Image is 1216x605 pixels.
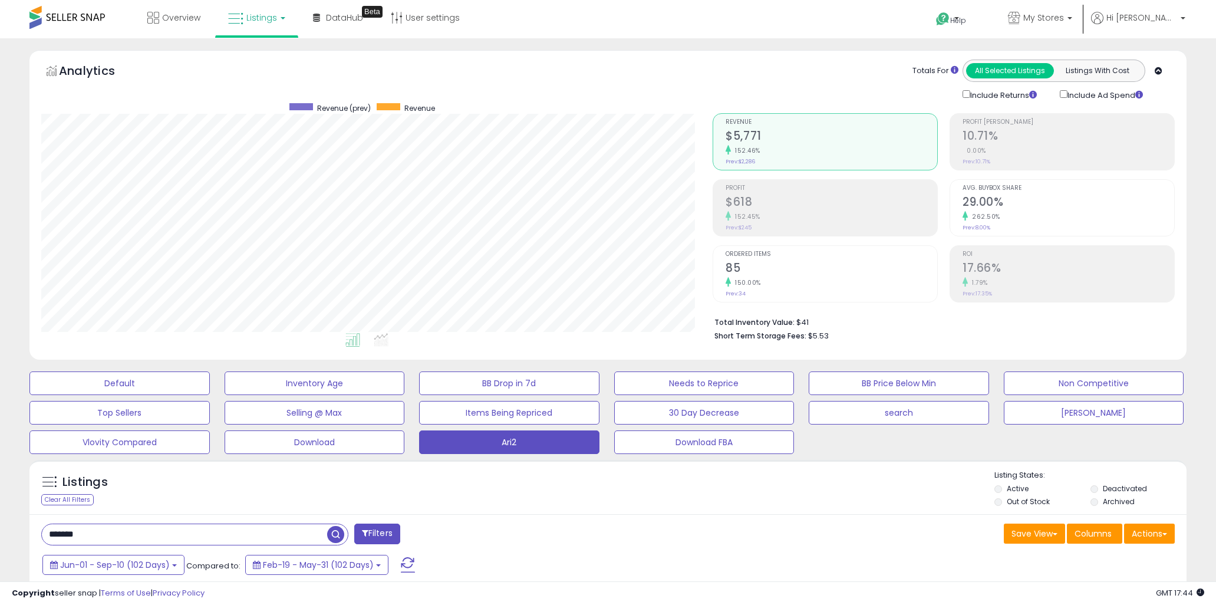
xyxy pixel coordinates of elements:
[614,401,795,425] button: 30 Day Decrease
[994,470,1187,481] p: Listing States:
[225,430,405,454] button: Download
[1106,12,1177,24] span: Hi [PERSON_NAME]
[726,261,937,277] h2: 85
[29,371,210,395] button: Default
[419,430,599,454] button: Ari2
[731,212,760,221] small: 152.45%
[225,371,405,395] button: Inventory Age
[726,119,937,126] span: Revenue
[927,3,989,38] a: Help
[714,314,1166,328] li: $41
[41,494,94,505] div: Clear All Filters
[726,129,937,145] h2: $5,771
[62,474,108,491] h5: Listings
[968,212,1000,221] small: 262.50%
[12,587,55,599] strong: Copyright
[1075,528,1112,540] span: Columns
[726,290,746,297] small: Prev: 34
[1103,497,1135,507] label: Archived
[1156,587,1204,599] span: 2025-09-12 17:44 GMT
[726,185,937,192] span: Profit
[963,158,990,165] small: Prev: 10.71%
[245,555,388,575] button: Feb-19 - May-31 (102 Days)
[809,371,989,395] button: BB Price Below Min
[404,103,435,113] span: Revenue
[963,224,990,231] small: Prev: 8.00%
[726,158,755,165] small: Prev: $2,286
[968,278,988,287] small: 1.79%
[809,401,989,425] button: search
[225,401,405,425] button: Selling @ Max
[1103,484,1147,494] label: Deactivated
[1051,88,1162,101] div: Include Ad Spend
[731,146,760,155] small: 152.46%
[1091,12,1185,38] a: Hi [PERSON_NAME]
[59,63,138,82] h5: Analytics
[963,195,1174,211] h2: 29.00%
[950,15,966,25] span: Help
[726,195,937,211] h2: $618
[726,224,752,231] small: Prev: $245
[246,12,277,24] span: Listings
[29,401,210,425] button: Top Sellers
[354,524,400,544] button: Filters
[186,560,240,571] span: Compared to:
[954,88,1051,101] div: Include Returns
[714,317,795,327] b: Total Inventory Value:
[966,63,1054,78] button: All Selected Listings
[419,371,599,395] button: BB Drop in 7d
[60,559,170,571] span: Jun-01 - Sep-10 (102 Days)
[1124,524,1175,544] button: Actions
[263,559,374,571] span: Feb-19 - May-31 (102 Days)
[1067,524,1122,544] button: Columns
[42,555,184,575] button: Jun-01 - Sep-10 (102 Days)
[162,12,200,24] span: Overview
[1004,371,1184,395] button: Non Competitive
[1053,63,1141,78] button: Listings With Cost
[963,251,1174,258] span: ROI
[963,290,992,297] small: Prev: 17.35%
[101,587,151,599] a: Terms of Use
[963,261,1174,277] h2: 17.66%
[963,185,1174,192] span: Avg. Buybox Share
[1004,524,1065,544] button: Save View
[317,103,371,113] span: Revenue (prev)
[912,65,958,77] div: Totals For
[29,430,210,454] button: Vlovity Compared
[12,588,205,599] div: seller snap | |
[614,371,795,395] button: Needs to Reprice
[963,146,986,155] small: 0.00%
[714,331,806,341] b: Short Term Storage Fees:
[1004,401,1184,425] button: [PERSON_NAME]
[362,6,383,18] div: Tooltip anchor
[153,587,205,599] a: Privacy Policy
[326,12,363,24] span: DataHub
[1007,497,1050,507] label: Out of Stock
[726,251,937,258] span: Ordered Items
[935,12,950,27] i: Get Help
[614,430,795,454] button: Download FBA
[1007,484,1029,494] label: Active
[963,119,1174,126] span: Profit [PERSON_NAME]
[963,129,1174,145] h2: 10.71%
[731,278,761,287] small: 150.00%
[419,401,599,425] button: Items Being Repriced
[1023,12,1064,24] span: My Stores
[808,330,829,341] span: $5.53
